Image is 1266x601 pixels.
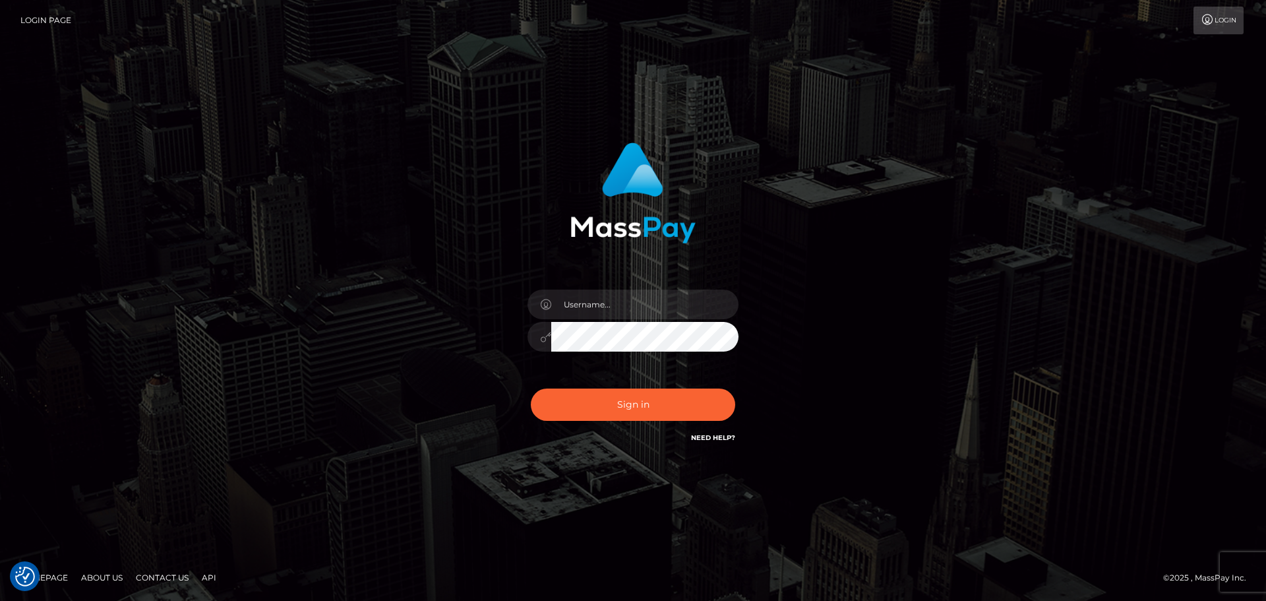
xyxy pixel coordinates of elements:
[1163,571,1256,585] div: © 2025 , MassPay Inc.
[131,567,194,588] a: Contact Us
[1193,7,1244,34] a: Login
[76,567,128,588] a: About Us
[15,567,35,586] img: Revisit consent button
[570,142,696,243] img: MassPay Login
[691,433,735,442] a: Need Help?
[196,567,222,588] a: API
[20,7,71,34] a: Login Page
[531,389,735,421] button: Sign in
[15,567,35,586] button: Consent Preferences
[15,567,73,588] a: Homepage
[551,290,738,319] input: Username...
